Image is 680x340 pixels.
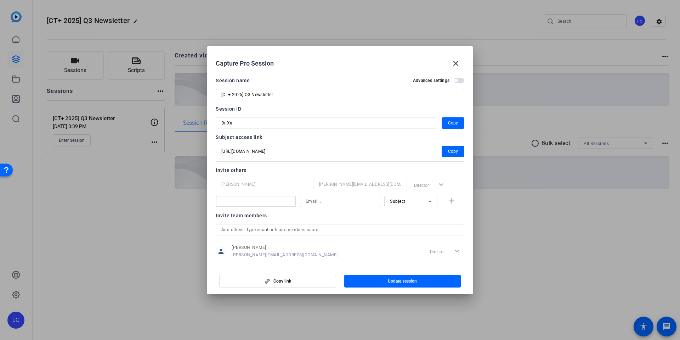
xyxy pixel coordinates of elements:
span: Copy [448,119,458,127]
div: Invite team members [216,211,464,220]
input: Name... [221,197,290,206]
div: Subject access link [216,133,464,141]
div: Session name [216,76,250,85]
input: Email... [319,180,401,189]
button: Copy link [219,275,336,288]
span: Subject [390,199,406,204]
input: Add others: Type email or team members name [221,225,459,234]
span: [PERSON_NAME] [232,245,338,250]
span: Copy [448,147,458,156]
h2: Advanced settings [413,78,449,83]
div: Session ID [216,105,464,113]
input: Session OTP [221,147,432,156]
span: Update session [388,278,417,284]
input: Name... [221,180,304,189]
span: [PERSON_NAME][EMAIL_ADDRESS][DOMAIN_NAME] [232,252,338,258]
mat-icon: person [216,246,226,257]
input: Session OTP [221,119,432,127]
button: Update session [344,275,461,288]
div: Invite others [216,166,464,174]
mat-icon: close [452,59,460,68]
div: Capture Pro Session [216,55,464,72]
input: Email... [306,197,374,206]
span: Copy link [273,278,291,284]
button: Copy [442,117,464,129]
input: Enter Session Name [221,90,459,99]
button: Copy [442,146,464,157]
